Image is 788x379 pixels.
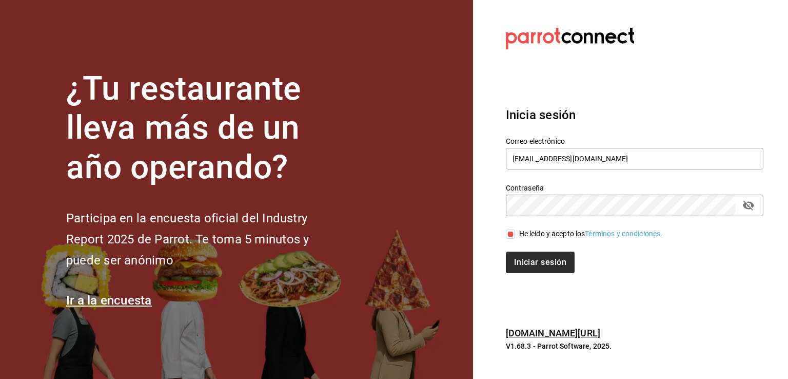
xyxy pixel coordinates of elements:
[506,184,763,191] label: Contraseña
[506,341,763,351] p: V1.68.3 - Parrot Software, 2025.
[66,208,343,271] h2: Participa en la encuesta oficial del Industry Report 2025 de Parrot. Te toma 5 minutos y puede se...
[506,328,600,338] a: [DOMAIN_NAME][URL]
[66,293,152,308] a: Ir a la encuesta
[506,252,575,273] button: Iniciar sesión
[585,230,662,238] a: Términos y condiciones.
[506,137,763,144] label: Correo electrónico
[66,69,343,187] h1: ¿Tu restaurante lleva más de un año operando?
[519,229,663,239] div: He leído y acepto los
[506,106,763,124] h3: Inicia sesión
[740,197,757,214] button: passwordField
[506,148,763,169] input: Ingresa tu correo electrónico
